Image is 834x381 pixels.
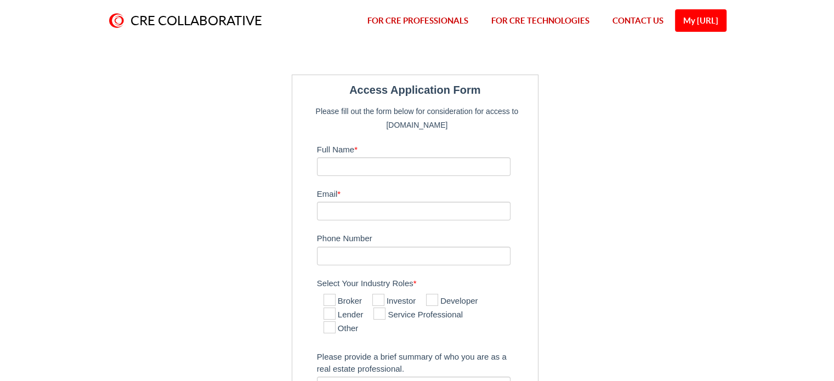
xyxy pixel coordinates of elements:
[324,309,364,322] label: Lender
[298,81,532,99] legend: Access Application Form
[324,322,359,335] label: Other
[324,295,362,308] label: Broker
[317,184,532,202] label: Email
[675,9,727,32] a: My [URL]
[426,295,478,308] label: Developer
[317,347,532,377] label: Please provide a brief summary of who you are as a real estate professional.
[317,229,532,246] label: Phone Number
[311,105,523,131] p: Please fill out the form below for consideration for access to [DOMAIN_NAME]
[317,140,532,157] label: Full Name
[373,309,463,322] label: Service Professional
[317,274,532,291] label: Select Your Industry Roles
[372,295,416,308] label: Investor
